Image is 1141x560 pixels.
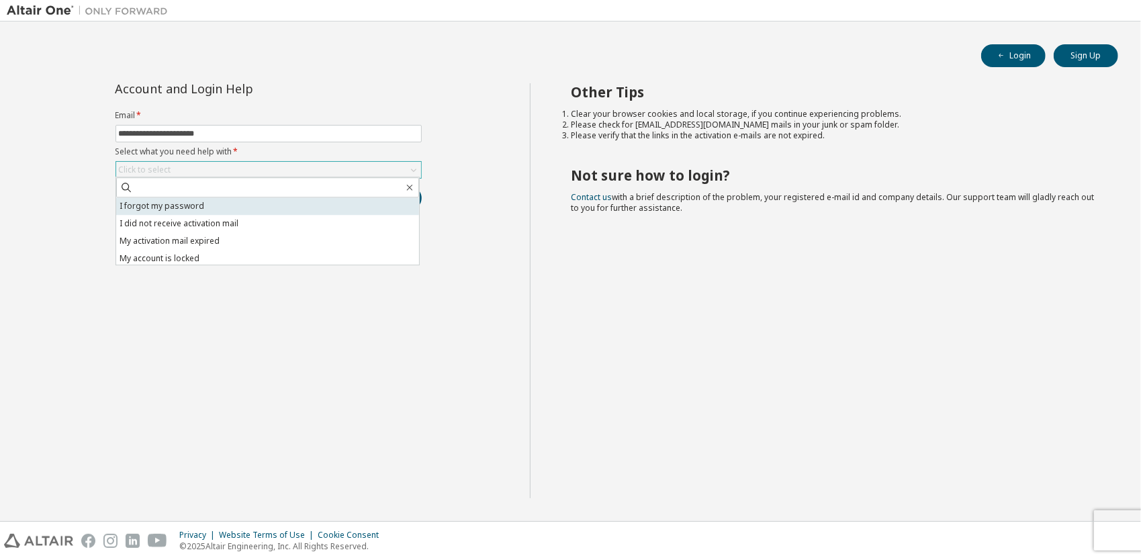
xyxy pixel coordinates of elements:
li: Please check for [EMAIL_ADDRESS][DOMAIN_NAME] mails in your junk or spam folder. [571,120,1094,130]
div: Cookie Consent [318,530,387,541]
button: Sign Up [1054,44,1118,67]
label: Select what you need help with [116,146,422,157]
div: Account and Login Help [116,83,361,94]
li: Please verify that the links in the activation e-mails are not expired. [571,130,1094,141]
h2: Other Tips [571,83,1094,101]
button: Login [981,44,1046,67]
a: Contact us [571,191,612,203]
img: linkedin.svg [126,534,140,548]
div: Privacy [179,530,219,541]
h2: Not sure how to login? [571,167,1094,184]
img: instagram.svg [103,534,118,548]
div: Click to select [119,165,171,175]
li: Clear your browser cookies and local storage, if you continue experiencing problems. [571,109,1094,120]
p: © 2025 Altair Engineering, Inc. All Rights Reserved. [179,541,387,552]
label: Email [116,110,422,121]
div: Website Terms of Use [219,530,318,541]
img: youtube.svg [148,534,167,548]
span: with a brief description of the problem, your registered e-mail id and company details. Our suppo... [571,191,1094,214]
img: facebook.svg [81,534,95,548]
li: I forgot my password [116,197,419,215]
img: Altair One [7,4,175,17]
div: Click to select [116,162,421,178]
img: altair_logo.svg [4,534,73,548]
